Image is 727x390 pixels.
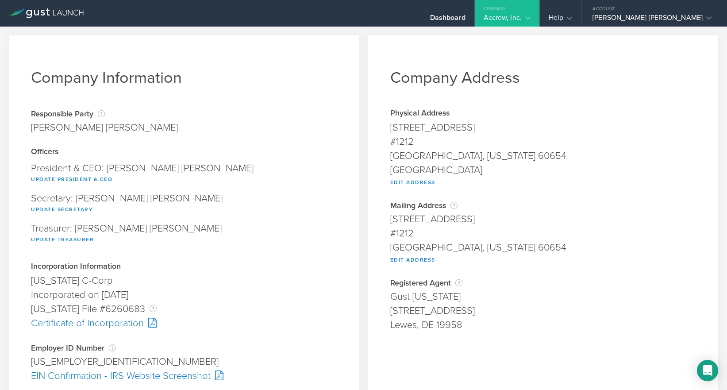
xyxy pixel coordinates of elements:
[549,13,572,27] div: Help
[430,13,465,27] div: Dashboard
[390,201,696,210] div: Mailing Address
[31,148,337,157] div: Officers
[390,318,696,332] div: Lewes, DE 19958
[390,290,696,304] div: Gust [US_STATE]
[390,278,696,287] div: Registered Agent
[484,13,531,27] div: Accrew, Inc.
[390,177,435,188] button: Edit Address
[31,288,337,302] div: Incorporated on [DATE]
[390,68,696,87] h1: Company Address
[31,234,94,245] button: Update Treasurer
[31,302,337,316] div: [US_STATE] File #6260683
[390,226,696,240] div: #1212
[390,149,696,163] div: [GEOGRAPHIC_DATA], [US_STATE] 60654
[31,355,337,369] div: [US_EMPLOYER_IDENTIFICATION_NUMBER]
[697,360,718,381] div: Open Intercom Messenger
[390,135,696,149] div: #1212
[31,174,112,185] button: Update President & CEO
[31,204,93,215] button: Update Secretary
[31,109,178,118] div: Responsible Party
[390,109,696,118] div: Physical Address
[390,212,696,226] div: [STREET_ADDRESS]
[31,274,337,288] div: [US_STATE] C-Corp
[592,13,712,27] div: [PERSON_NAME] [PERSON_NAME]
[390,304,696,318] div: [STREET_ADDRESS]
[31,189,337,219] div: Secretary: [PERSON_NAME] [PERSON_NAME]
[31,120,178,135] div: [PERSON_NAME] [PERSON_NAME]
[31,344,337,352] div: Employer ID Number
[390,255,435,265] button: Edit Address
[390,120,696,135] div: [STREET_ADDRESS]
[31,159,337,189] div: President & CEO: [PERSON_NAME] [PERSON_NAME]
[31,263,337,271] div: Incorporation Information
[31,219,337,249] div: Treasurer: [PERSON_NAME] [PERSON_NAME]
[31,369,337,383] div: EIN Confirmation - IRS Website Screenshot
[31,316,337,330] div: Certificate of Incorporation
[31,68,337,87] h1: Company Information
[390,240,696,255] div: [GEOGRAPHIC_DATA], [US_STATE] 60654
[390,163,696,177] div: [GEOGRAPHIC_DATA]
